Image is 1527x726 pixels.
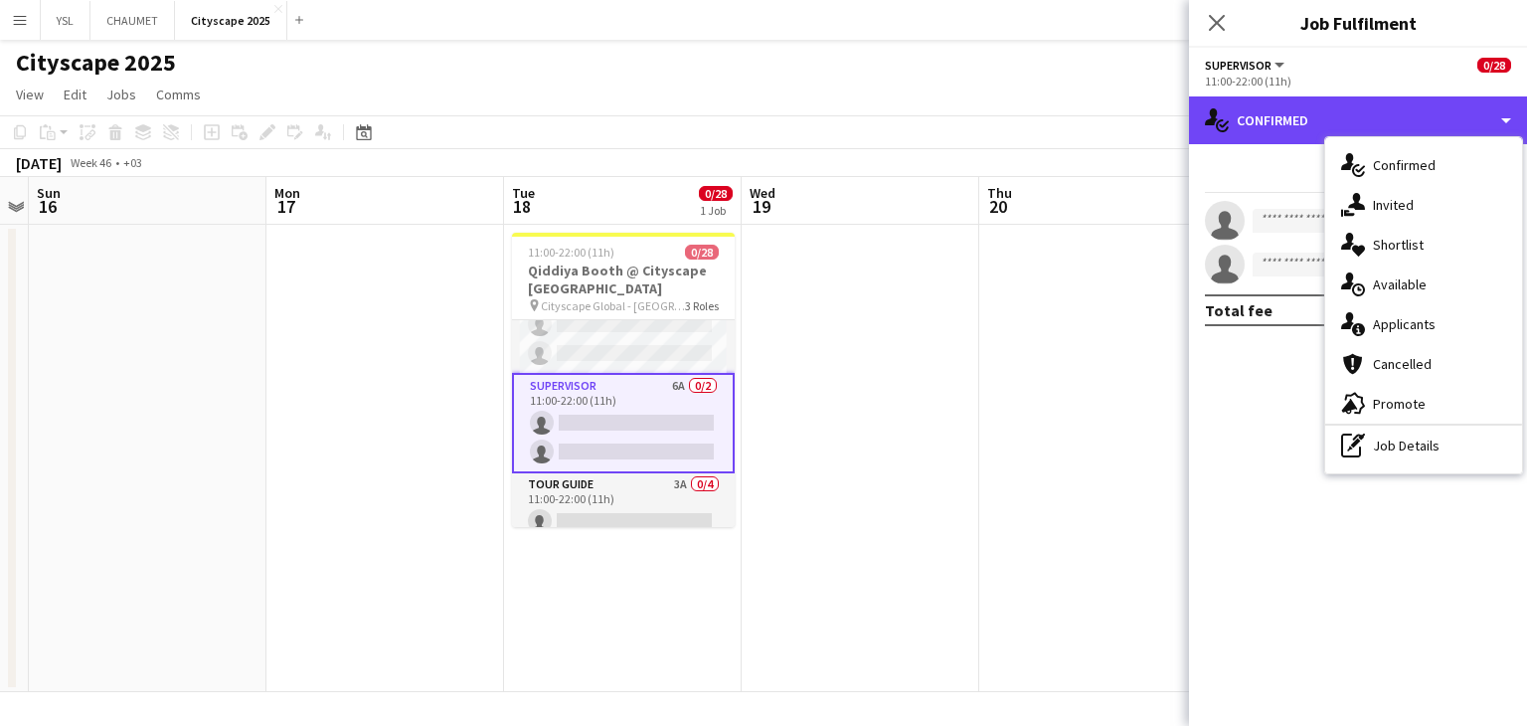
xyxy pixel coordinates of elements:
span: Jobs [106,86,136,103]
span: 18 [509,195,535,218]
div: Total fee [1205,300,1272,320]
h3: Job Fulfilment [1189,10,1527,36]
span: View [16,86,44,103]
span: Sun [37,184,61,202]
span: 0/28 [699,186,733,201]
a: Comms [148,82,209,107]
span: 19 [747,195,775,218]
span: Mon [274,184,300,202]
span: Confirmed [1373,156,1436,174]
div: Job Details [1325,426,1522,465]
div: 11:00-22:00 (11h) [1205,74,1511,89]
span: Tue [512,184,535,202]
span: 20 [984,195,1012,218]
span: Edit [64,86,86,103]
div: Confirmed [1189,96,1527,144]
app-job-card: 11:00-22:00 (11h)0/28Qiddiya Booth @ Cityscape [GEOGRAPHIC_DATA] Cityscape Global - [GEOGRAPHIC_D... [512,233,735,527]
span: Thu [987,184,1012,202]
span: 0/28 [685,245,719,260]
span: Applicants [1373,315,1436,333]
span: 3 Roles [685,298,719,313]
span: Wed [750,184,775,202]
a: Jobs [98,82,144,107]
span: Supervisor [1205,58,1272,73]
button: YSL [41,1,90,40]
span: 16 [34,195,61,218]
a: Edit [56,82,94,107]
button: Cityscape 2025 [175,1,287,40]
span: Cityscape Global - [GEOGRAPHIC_DATA] [541,298,685,313]
span: 0/28 [1477,58,1511,73]
span: Invited [1373,196,1414,214]
app-card-role: Supervisor6A0/211:00-22:00 (11h) [512,373,735,473]
span: Shortlist [1373,236,1424,254]
button: Supervisor [1205,58,1287,73]
span: Week 46 [66,155,115,170]
span: Promote [1373,395,1426,413]
span: Cancelled [1373,355,1432,373]
app-card-role: Tour Guide3A0/411:00-22:00 (11h) [512,473,735,628]
h1: Cityscape 2025 [16,48,176,78]
span: Available [1373,275,1427,293]
div: [DATE] [16,153,62,173]
span: 11:00-22:00 (11h) [528,245,614,260]
span: Comms [156,86,201,103]
div: 1 Job [700,203,732,218]
div: +03 [123,155,142,170]
a: View [8,82,52,107]
button: CHAUMET [90,1,175,40]
span: 17 [271,195,300,218]
h3: Qiddiya Booth @ Cityscape [GEOGRAPHIC_DATA] [512,262,735,297]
